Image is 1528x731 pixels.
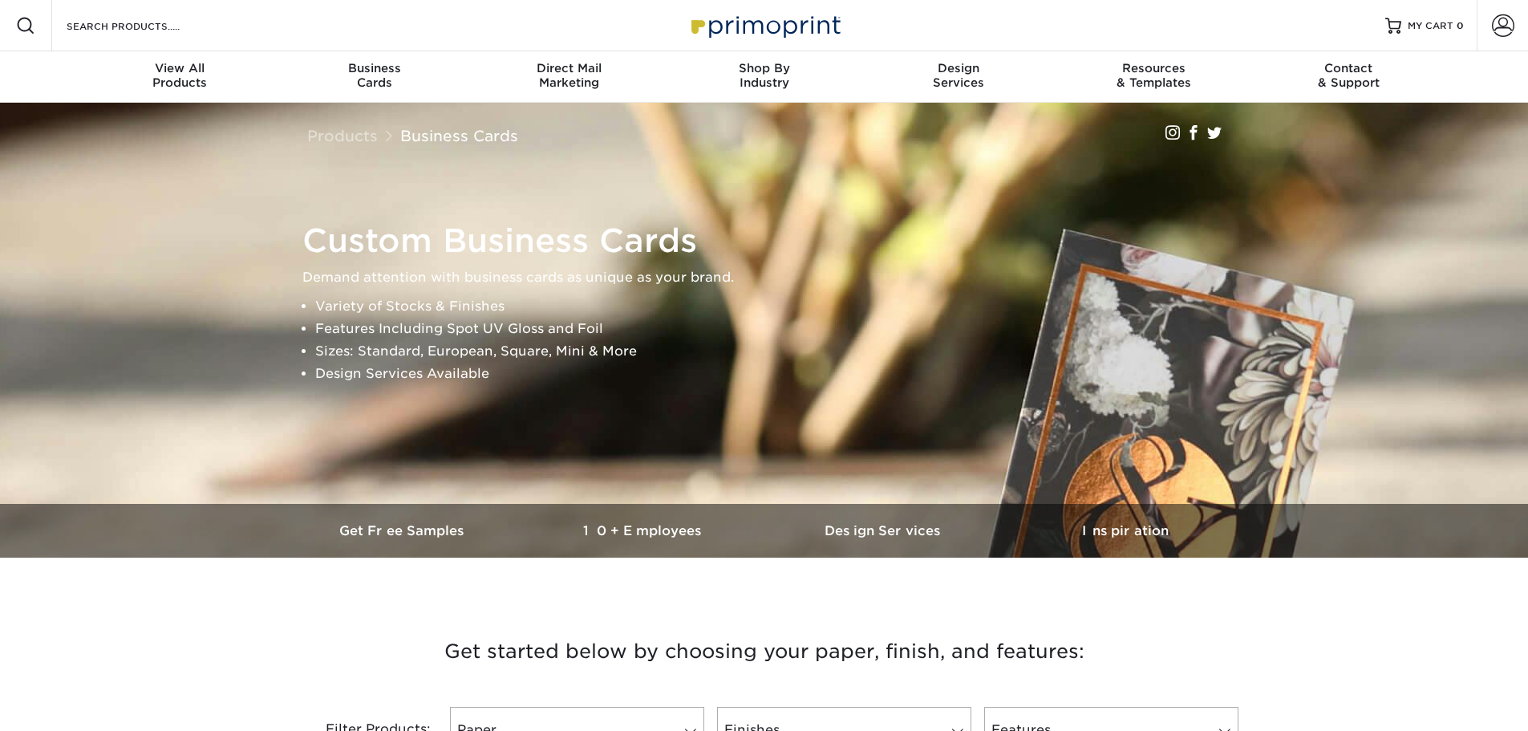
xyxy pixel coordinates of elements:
[307,127,378,144] a: Products
[277,61,472,90] div: Cards
[315,318,1241,340] li: Features Including Spot UV Gloss and Foil
[295,615,1234,688] h3: Get started below by choosing your paper, finish, and features:
[65,16,221,35] input: SEARCH PRODUCTS.....
[315,295,1241,318] li: Variety of Stocks & Finishes
[83,51,278,103] a: View AllProducts
[1251,51,1446,103] a: Contact& Support
[1056,51,1251,103] a: Resources& Templates
[400,127,518,144] a: Business Cards
[1457,20,1464,31] span: 0
[524,523,764,538] h3: 10+ Employees
[277,61,472,75] span: Business
[1005,504,1246,558] a: Inspiration
[524,504,764,558] a: 10+ Employees
[1251,61,1446,90] div: & Support
[667,61,861,90] div: Industry
[861,51,1056,103] a: DesignServices
[861,61,1056,90] div: Services
[1005,523,1246,538] h3: Inspiration
[283,523,524,538] h3: Get Free Samples
[472,61,667,90] div: Marketing
[861,61,1056,75] span: Design
[83,61,278,90] div: Products
[83,61,278,75] span: View All
[277,51,472,103] a: BusinessCards
[283,504,524,558] a: Get Free Samples
[302,266,1241,289] p: Demand attention with business cards as unique as your brand.
[315,340,1241,363] li: Sizes: Standard, European, Square, Mini & More
[667,61,861,75] span: Shop By
[1056,61,1251,75] span: Resources
[764,523,1005,538] h3: Design Services
[315,363,1241,385] li: Design Services Available
[302,221,1241,260] h1: Custom Business Cards
[667,51,861,103] a: Shop ByIndustry
[1056,61,1251,90] div: & Templates
[1408,19,1453,33] span: MY CART
[1251,61,1446,75] span: Contact
[684,8,845,43] img: Primoprint
[472,61,667,75] span: Direct Mail
[764,504,1005,558] a: Design Services
[472,51,667,103] a: Direct MailMarketing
